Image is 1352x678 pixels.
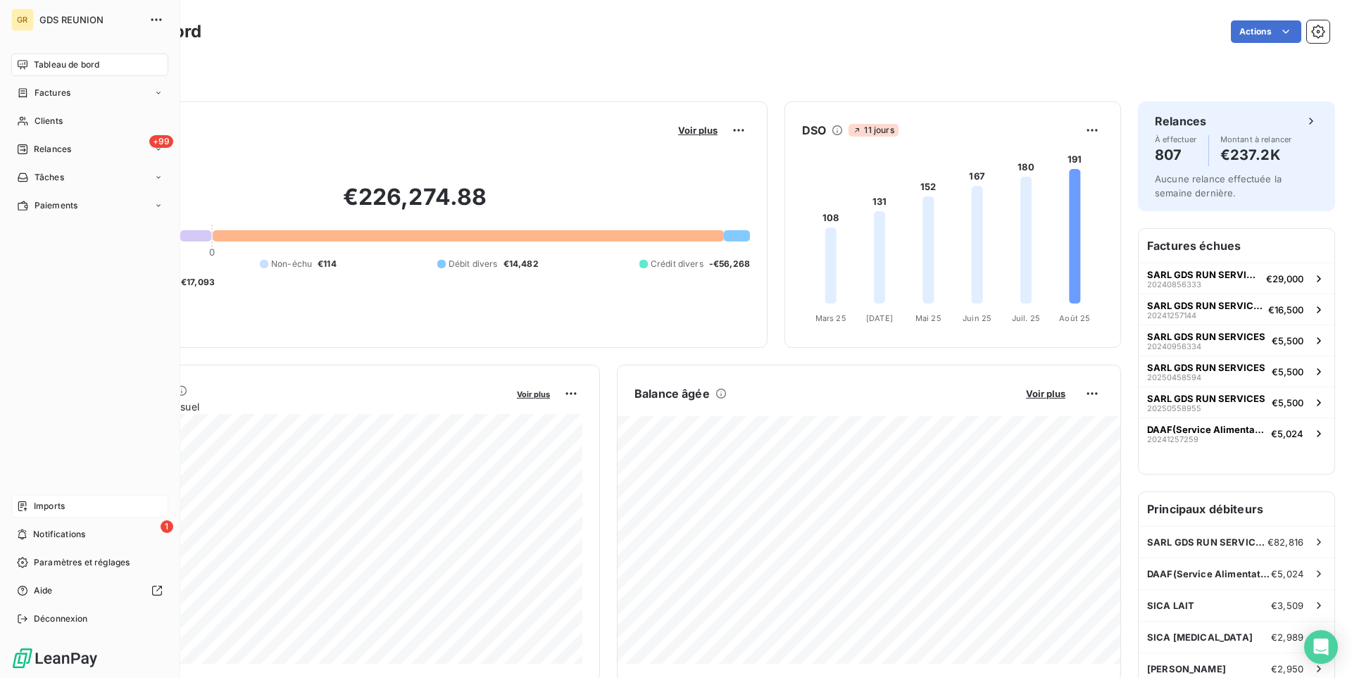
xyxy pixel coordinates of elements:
[915,313,941,323] tspan: Mai 25
[1267,536,1303,548] span: €82,816
[1266,273,1303,284] span: €29,000
[11,495,168,517] a: Imports
[35,171,64,184] span: Tâches
[678,125,718,136] span: Voir plus
[963,313,991,323] tspan: Juin 25
[1220,135,1292,144] span: Montant à relancer
[517,389,550,399] span: Voir plus
[674,124,722,137] button: Voir plus
[34,143,71,156] span: Relances
[80,183,750,225] h2: €226,274.88
[1147,373,1201,382] span: 20250458594
[1272,335,1303,346] span: €5,500
[149,135,173,148] span: +99
[802,122,826,139] h6: DSO
[1139,294,1334,325] button: SARL GDS RUN SERVICES20241257144€16,500
[1271,663,1303,674] span: €2,950
[1147,632,1253,643] span: SICA [MEDICAL_DATA]
[11,551,168,574] a: Paramètres et réglages
[33,528,85,541] span: Notifications
[651,258,703,270] span: Crédit divers
[1272,397,1303,408] span: €5,500
[1155,113,1206,130] h6: Relances
[1271,568,1303,579] span: €5,024
[1147,568,1271,579] span: DAAF(Service Alimentation)
[161,520,173,533] span: 1
[1147,300,1263,311] span: SARL GDS RUN SERVICES
[1147,424,1265,435] span: DAAF(Service Alimentation)
[1231,20,1301,43] button: Actions
[1012,313,1040,323] tspan: Juil. 25
[11,138,168,161] a: +99Relances
[1155,135,1197,144] span: À effectuer
[39,14,141,25] span: GDS REUNION
[709,258,750,270] span: -€56,268
[11,110,168,132] a: Clients
[1022,387,1070,400] button: Voir plus
[1139,229,1334,263] h6: Factures échues
[11,82,168,104] a: Factures
[11,647,99,670] img: Logo LeanPay
[815,313,846,323] tspan: Mars 25
[1220,144,1292,166] h4: €237.2K
[11,8,34,31] div: GR
[634,385,710,402] h6: Balance âgée
[34,556,130,569] span: Paramètres et réglages
[1271,632,1303,643] span: €2,989
[1147,435,1198,444] span: 20241257259
[1147,331,1265,342] span: SARL GDS RUN SERVICES
[1147,269,1260,280] span: SARL GDS RUN SERVICES
[1271,428,1303,439] span: €5,024
[1147,362,1265,373] span: SARL GDS RUN SERVICES
[1147,600,1194,611] span: SICA LAIT
[849,124,898,137] span: 11 jours
[1155,144,1197,166] h4: 807
[1139,325,1334,356] button: SARL GDS RUN SERVICES20240956334€5,500
[318,258,337,270] span: €114
[866,313,893,323] tspan: [DATE]
[177,276,215,289] span: -€17,093
[11,194,168,217] a: Paiements
[1147,311,1196,320] span: 20241257144
[1147,404,1201,413] span: 20250558955
[34,500,65,513] span: Imports
[449,258,498,270] span: Débit divers
[1139,492,1334,526] h6: Principaux débiteurs
[34,613,88,625] span: Déconnexion
[271,258,312,270] span: Non-échu
[1139,356,1334,387] button: SARL GDS RUN SERVICES20250458594€5,500
[209,246,215,258] span: 0
[34,58,99,71] span: Tableau de bord
[1272,366,1303,377] span: €5,500
[35,115,63,127] span: Clients
[503,258,539,270] span: €14,482
[80,399,507,414] span: Chiffre d'affaires mensuel
[1304,630,1338,664] div: Open Intercom Messenger
[1271,600,1303,611] span: €3,509
[1139,387,1334,418] button: SARL GDS RUN SERVICES20250558955€5,500
[11,54,168,76] a: Tableau de bord
[1139,418,1334,448] button: DAAF(Service Alimentation)20241257259€5,024
[1147,663,1226,674] span: [PERSON_NAME]
[513,387,554,400] button: Voir plus
[11,579,168,602] a: Aide
[1147,536,1267,548] span: SARL GDS RUN SERVICES
[1147,342,1201,351] span: 20240956334
[1268,304,1303,315] span: €16,500
[1147,393,1265,404] span: SARL GDS RUN SERVICES
[1026,388,1065,399] span: Voir plus
[1139,263,1334,294] button: SARL GDS RUN SERVICES20240856333€29,000
[35,87,70,99] span: Factures
[11,166,168,189] a: Tâches
[35,199,77,212] span: Paiements
[1155,173,1282,199] span: Aucune relance effectuée la semaine dernière.
[1059,313,1090,323] tspan: Août 25
[1147,280,1201,289] span: 20240856333
[34,584,53,597] span: Aide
